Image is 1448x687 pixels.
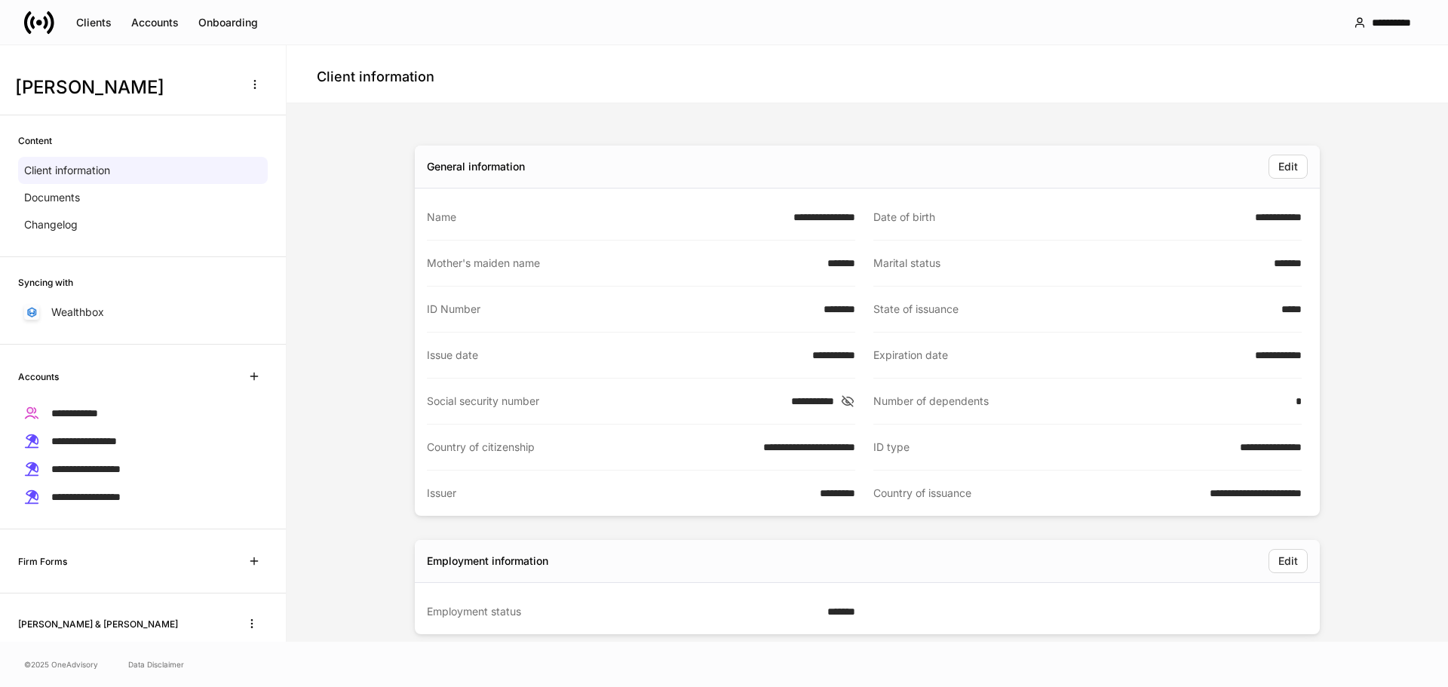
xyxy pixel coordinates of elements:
[427,486,811,501] div: Issuer
[873,210,1246,225] div: Date of birth
[189,11,268,35] button: Onboarding
[1269,155,1308,179] button: Edit
[18,554,67,569] h6: Firm Forms
[1269,549,1308,573] button: Edit
[427,554,548,569] div: Employment information
[427,159,525,174] div: General information
[427,302,814,317] div: ID Number
[15,75,233,100] h3: [PERSON_NAME]
[427,604,818,619] div: Employment status
[24,217,78,232] p: Changelog
[18,299,268,326] a: Wealthbox
[18,370,59,384] h6: Accounts
[427,348,803,363] div: Issue date
[1278,556,1298,566] div: Edit
[1278,161,1298,172] div: Edit
[24,163,110,178] p: Client information
[873,486,1201,501] div: Country of issuance
[427,256,818,271] div: Mother's maiden name
[66,11,121,35] button: Clients
[18,133,52,148] h6: Content
[873,302,1272,317] div: State of issuance
[18,211,268,238] a: Changelog
[873,440,1231,455] div: ID type
[51,305,104,320] p: Wealthbox
[873,394,1287,409] div: Number of dependents
[427,440,754,455] div: Country of citizenship
[317,68,434,86] h4: Client information
[198,17,258,28] div: Onboarding
[18,184,268,211] a: Documents
[18,617,178,631] h6: [PERSON_NAME] & [PERSON_NAME]
[427,210,784,225] div: Name
[128,658,184,670] a: Data Disclaimer
[121,11,189,35] button: Accounts
[24,190,80,205] p: Documents
[18,275,73,290] h6: Syncing with
[76,17,112,28] div: Clients
[18,157,268,184] a: Client information
[24,658,98,670] span: © 2025 OneAdvisory
[427,394,782,409] div: Social security number
[131,17,179,28] div: Accounts
[873,348,1246,363] div: Expiration date
[873,256,1265,271] div: Marital status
